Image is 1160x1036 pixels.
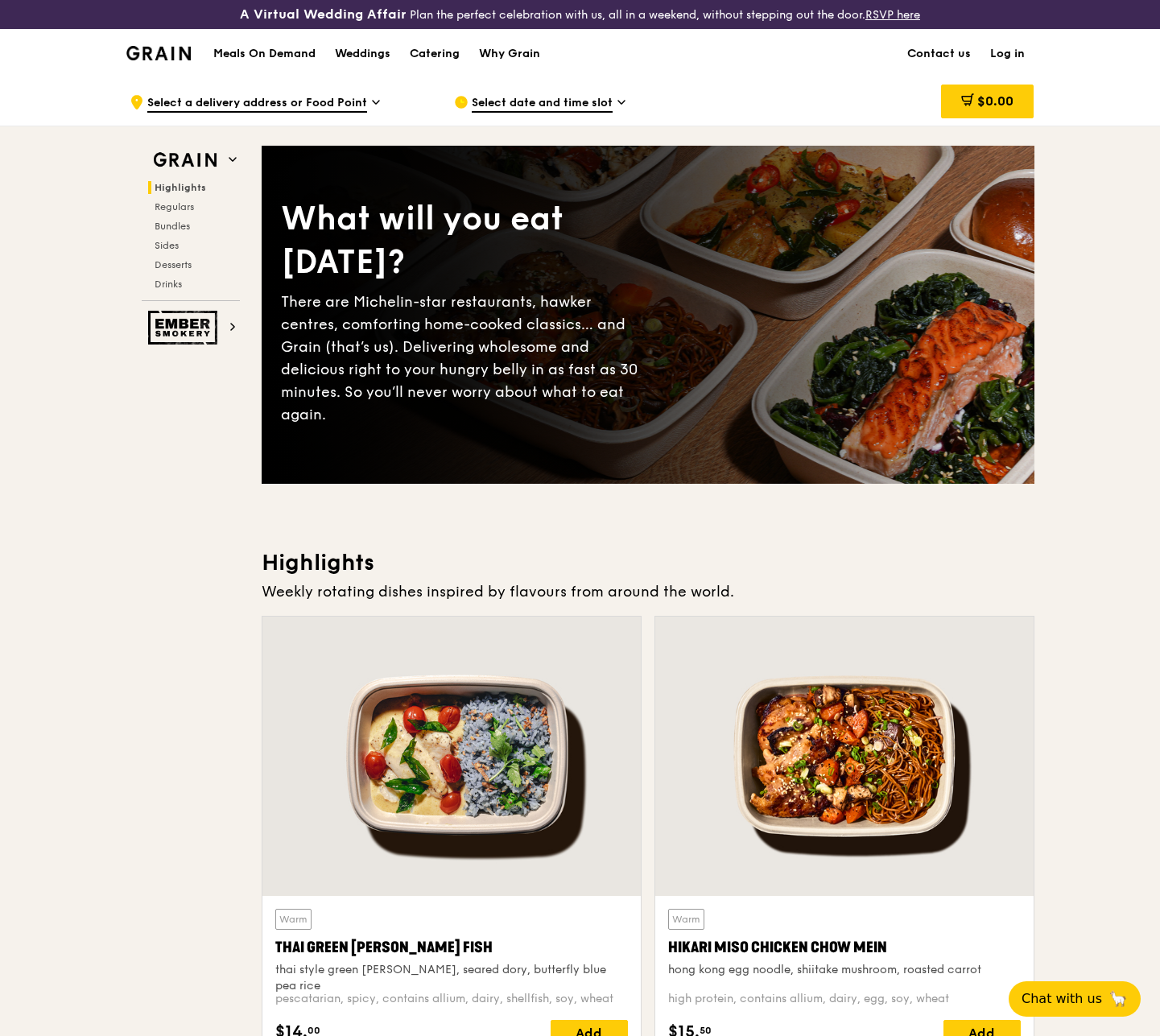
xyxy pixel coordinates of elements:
a: Why Grain [469,30,550,78]
span: Highlights [155,182,206,193]
span: Chat with us [1022,989,1102,1009]
h3: Highlights [262,548,1034,577]
span: Desserts [155,259,192,270]
h1: Meals On Demand [213,46,316,62]
img: Grain web logo [148,146,222,175]
div: Why Grain [479,30,540,78]
div: There are Michelin-star restaurants, hawker centres, comforting home-cooked classics… and Grain (... [281,291,648,426]
span: Select a delivery address or Food Point [147,95,367,113]
div: Warm [668,909,704,930]
div: pescatarian, spicy, contains allium, dairy, shellfish, soy, wheat [275,991,628,1007]
a: RSVP here [865,8,920,22]
span: Drinks [155,279,182,290]
div: Warm [275,909,312,930]
div: Catering [410,30,460,78]
div: Hikari Miso Chicken Chow Mein [668,936,1021,959]
div: Weekly rotating dishes inspired by flavours from around the world. [262,580,1034,603]
div: hong kong egg noodle, shiitake mushroom, roasted carrot [668,962,1021,978]
a: Weddings [325,30,400,78]
span: Regulars [155,201,194,213]
span: $0.00 [977,93,1013,109]
span: Sides [155,240,179,251]
div: Weddings [335,30,390,78]
span: Select date and time slot [472,95,613,113]
h3: A Virtual Wedding Affair [240,6,407,23]
img: Grain [126,46,192,60]
a: GrainGrain [126,28,192,76]
a: Catering [400,30,469,78]
div: What will you eat [DATE]? [281,197,648,284]
span: Bundles [155,221,190,232]
img: Ember Smokery web logo [148,311,222,345]
div: Thai Green [PERSON_NAME] Fish [275,936,628,959]
span: 🦙 [1108,989,1128,1009]
div: high protein, contains allium, dairy, egg, soy, wheat [668,991,1021,1007]
a: Log in [980,30,1034,78]
div: thai style green [PERSON_NAME], seared dory, butterfly blue pea rice [275,962,628,994]
button: Chat with us🦙 [1009,981,1141,1017]
a: Contact us [898,30,980,78]
div: Plan the perfect celebration with us, all in a weekend, without stepping out the door. [193,6,967,23]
